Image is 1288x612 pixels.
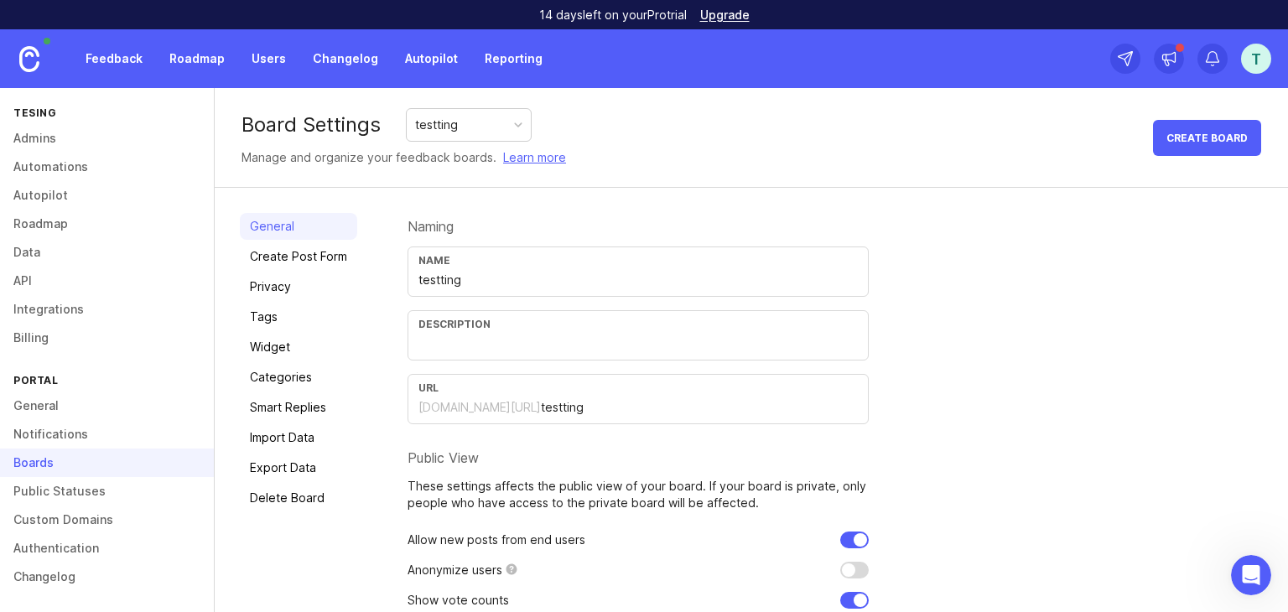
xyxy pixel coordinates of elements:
a: Reporting [475,44,553,74]
a: Create Post Form [240,243,357,270]
a: Changelog [303,44,388,74]
div: Canny Bot says… [13,30,322,80]
div: Public View [408,451,869,464]
div: [DOMAIN_NAME][URL] [418,399,541,416]
iframe: Intercom live chat [1231,555,1271,595]
img: Canny Home [19,46,39,72]
b: If they don't have a Canny account: [39,264,275,277]
a: Tags [240,303,357,330]
div: URL [418,381,858,394]
a: General [240,213,357,240]
div: testting [415,116,458,134]
a: Roadmap [159,44,235,74]
button: Gif picker [80,470,93,484]
p: Anonymize users [408,562,502,578]
div: so so means if they dont have account before accepting invite so when they click on invite [PERSO... [60,80,322,215]
a: Delete Board [240,485,357,511]
a: Privacy [240,273,357,300]
p: The team can also help [81,21,209,38]
button: Send a message… [288,464,314,490]
button: Create Board [1153,120,1261,156]
button: go back [11,7,43,39]
h1: Canny Bot [81,8,149,21]
b: must [65,295,99,309]
a: Export Data [240,454,357,481]
b: and [256,402,280,415]
div: Close [294,7,325,37]
span: Create Board [1166,132,1248,144]
div: tester says… [13,80,322,228]
textarea: Message… [14,435,321,464]
li: The system won't give them access because it strictly matches the invited email with the account ... [39,329,309,392]
button: Emoji picker [53,470,66,484]
div: Naming [408,220,869,233]
p: 14 days left on your Pro trial [539,7,687,23]
div: The key is: they must accept the invite be logged into a Canny account with the exact invited ema... [27,401,309,450]
button: Upload attachment [26,470,39,484]
a: [EMAIL_ADDRESS][DOMAIN_NAME] [88,311,293,324]
button: Start recording [106,470,120,484]
p: Show vote counts [408,592,509,609]
div: Was that helpful? [27,40,129,57]
a: Categories [240,364,357,391]
div: Description [418,318,858,330]
b: If they try to use a different email: [39,330,269,344]
p: Allow new posts from end users [408,532,585,548]
img: Profile image for Canny Bot [48,9,75,36]
a: Feedback [75,44,153,74]
button: Home [262,7,294,39]
div: Yes, exactly! When they click the invite link: [27,238,309,255]
a: Users [241,44,296,74]
a: Import Data [240,424,357,451]
li: They can create one during the process, but they use the exact email address you invited ( ) [39,263,309,325]
div: Canny Bot says… [13,228,322,486]
div: Yes, exactly! When they click the invite link:If they don't have a Canny account:They can create ... [13,228,322,485]
div: Name [418,254,858,267]
a: Widget [240,334,357,360]
div: Board Settings [241,115,381,135]
div: Was that helpful? [13,30,143,67]
p: These settings affects the public view of your board. If your board is private, only people who h... [408,478,869,511]
div: so so means if they dont have account before accepting invite so when they click on invite [PERSO... [74,90,309,205]
a: Upgrade [700,9,750,21]
a: Learn more [503,148,566,167]
div: Manage and organize your feedback boards. [241,148,566,167]
a: Autopilot [395,44,468,74]
a: Smart Replies [240,394,357,421]
button: t [1241,44,1271,74]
